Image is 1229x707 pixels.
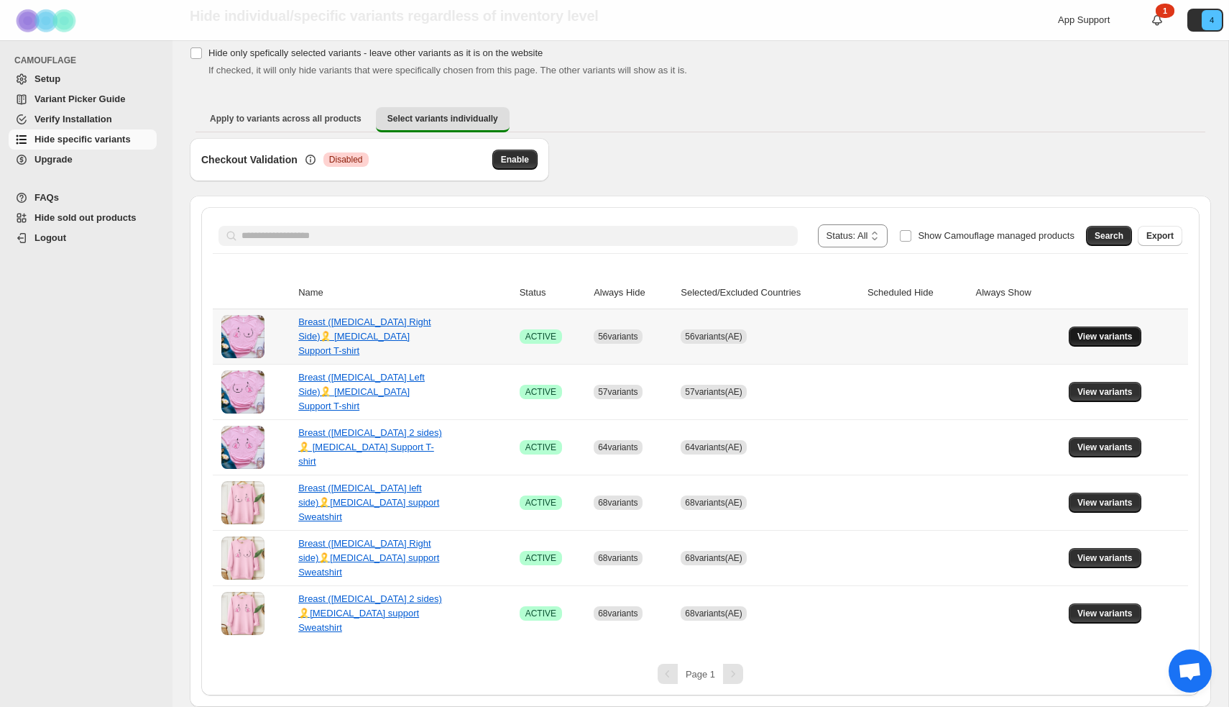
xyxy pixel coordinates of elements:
span: 68 variants [598,553,637,563]
button: View variants [1069,548,1141,568]
span: 68 variants (AE) [685,553,742,563]
span: Setup [34,73,60,84]
button: View variants [1069,437,1141,457]
th: Name [294,277,515,309]
a: Breast ([MEDICAL_DATA] 2 sides)🎗️[MEDICAL_DATA] support Sweatshirt [298,593,442,633]
a: FAQs [9,188,157,208]
a: Breast ([MEDICAL_DATA] 2 sides)🎗️ [MEDICAL_DATA] Support T-shirt [298,427,442,467]
a: Logout [9,228,157,248]
button: Apply to variants across all products [198,107,373,130]
span: Enable [501,154,529,165]
span: ACTIVE [525,497,556,508]
span: If checked, it will only hide variants that were specifically chosen from this page. The other va... [208,65,687,76]
img: Breast (Middle finger 2 sides)🎗️Cancer support Sweatshirt [221,592,264,635]
text: 4 [1210,16,1214,24]
span: 68 variants [598,608,637,619]
span: App Support [1058,14,1110,25]
th: Always Show [971,277,1064,309]
img: Breast (Middle finger Right side)🎗️Cancer support Sweatshirt [221,537,264,580]
button: Avatar with initials 4 [1187,9,1223,32]
a: Breast ([MEDICAL_DATA] Right side)🎗️[MEDICAL_DATA] support Sweatshirt [298,538,439,578]
span: 68 variants (AE) [685,498,742,508]
th: Selected/Excluded Countries [676,277,863,309]
a: Upgrade [9,150,157,170]
a: Breast ([MEDICAL_DATA] Right Side)🎗️ [MEDICAL_DATA] Support T-shirt [298,316,431,356]
span: Page 1 [686,669,715,680]
span: Hide sold out products [34,212,137,223]
button: Enable [492,150,538,170]
span: 56 variants (AE) [685,332,742,342]
a: Hide sold out products [9,208,157,228]
a: Variant Picker Guide [9,89,157,109]
span: Logout [34,232,66,243]
a: Verify Installation [9,109,157,129]
span: 57 variants [598,387,637,397]
span: 68 variants [598,498,637,508]
span: 64 variants [598,442,637,452]
span: ACTIVE [525,608,556,619]
button: View variants [1069,327,1141,347]
th: Always Hide [589,277,676,309]
span: ACTIVE [525,331,556,342]
span: View variants [1077,331,1133,342]
span: 56 variants [598,332,637,342]
img: Camouflage [11,1,83,40]
button: Select variants individually [376,107,510,132]
button: View variants [1069,603,1141,624]
div: 1 [1156,4,1174,18]
h3: Checkout Validation [201,152,298,167]
img: Breast (Middle finger 2 sides)🎗️ Cancer Support T-shirt [221,426,264,469]
img: Breast (Middle finger left side)🎗️Cancer support Sweatshirt [221,481,264,524]
span: View variants [1077,497,1133,508]
span: View variants [1077,552,1133,564]
span: Upgrade [34,154,73,165]
span: ACTIVE [525,386,556,398]
span: Search [1095,230,1123,242]
span: Hide only spefically selected variants - leave other variants as it is on the website [208,47,543,58]
span: 57 variants (AE) [685,387,742,397]
span: View variants [1077,386,1133,398]
nav: Pagination [213,664,1188,684]
a: Hide specific variants [9,129,157,150]
span: Avatar with initials 4 [1202,10,1222,30]
span: View variants [1077,442,1133,453]
th: Status [515,277,589,309]
a: Breast ([MEDICAL_DATA] Left Side)🎗️ [MEDICAL_DATA] Support T-shirt [298,372,425,411]
span: FAQs [34,192,59,203]
div: Select variants individually [190,138,1211,707]
div: Chat abierto [1169,649,1212,693]
span: Disabled [329,154,363,165]
span: Apply to variants across all products [210,113,362,124]
button: View variants [1069,382,1141,402]
span: Hide specific variants [34,134,131,145]
button: Export [1138,226,1182,246]
span: Show Camouflage managed products [918,230,1074,241]
span: ACTIVE [525,552,556,564]
img: Breast (Middle finger Right Side)🎗️ Cancer Support T-shirt [221,315,264,358]
span: 68 variants (AE) [685,608,742,619]
span: Variant Picker Guide [34,93,125,104]
a: Setup [9,69,157,89]
span: Export [1146,230,1174,242]
button: View variants [1069,493,1141,513]
span: Verify Installation [34,114,112,124]
a: 1 [1150,13,1164,27]
span: View variants [1077,608,1133,619]
span: CAMOUFLAGE [14,55,162,66]
span: Select variants individually [387,113,498,124]
a: Breast ([MEDICAL_DATA] left side)🎗️[MEDICAL_DATA] support Sweatshirt [298,483,439,522]
span: 64 variants (AE) [685,442,742,452]
span: ACTIVE [525,442,556,453]
button: Search [1086,226,1132,246]
img: Breast (Middle finger Left Side)🎗️ Cancer Support T-shirt [221,370,264,414]
th: Scheduled Hide [863,277,972,309]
